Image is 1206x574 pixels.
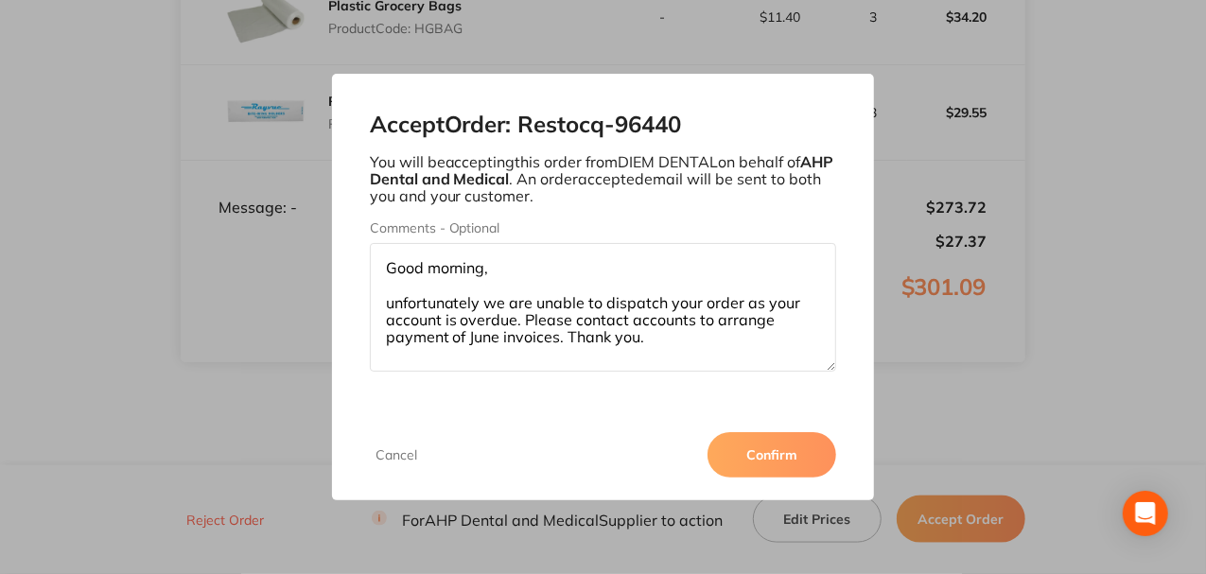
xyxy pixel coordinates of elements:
[370,220,837,235] label: Comments - Optional
[370,243,837,372] textarea: Good morning, unfortunately we are unable to dispatch your order as your account is overdue. Plea...
[1123,491,1168,536] div: Open Intercom Messenger
[370,153,837,205] p: You will be accepting this order from DIEM DENTAL on behalf of . An order accepted email will be ...
[370,446,423,463] button: Cancel
[708,432,836,478] button: Confirm
[370,152,834,188] b: AHP Dental and Medical
[370,112,837,138] h2: Accept Order: Restocq- 96440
